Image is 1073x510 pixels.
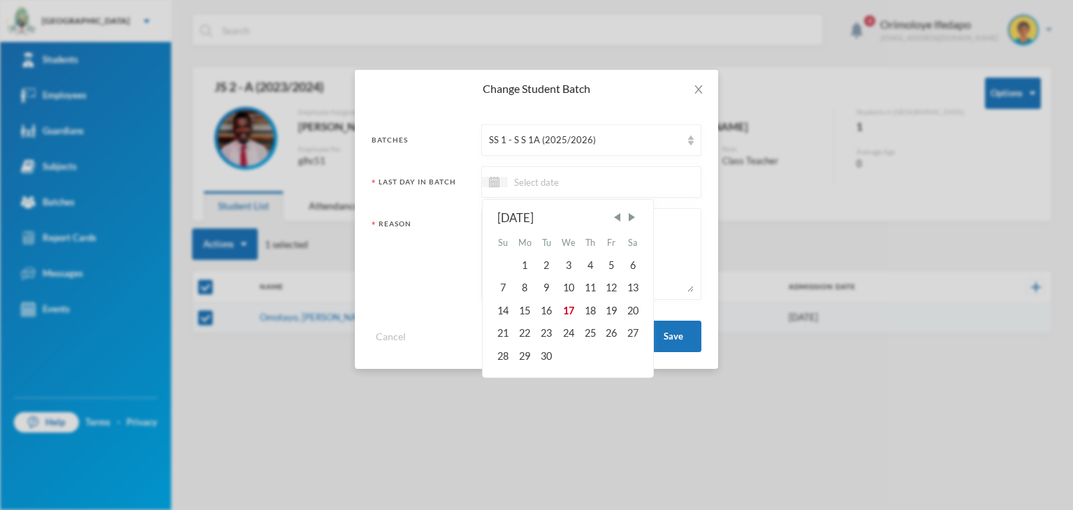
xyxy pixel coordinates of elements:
[536,322,557,344] div: Tue Sep 23 2025
[372,219,471,298] div: Reason
[513,300,536,322] div: Mon Sep 15 2025
[492,277,513,299] div: Sun Sep 07 2025
[645,321,701,352] button: Save
[557,300,580,322] div: Wed Sep 17 2025
[536,300,557,322] div: Tue Sep 16 2025
[626,211,638,224] span: Next Month
[622,322,643,344] div: Sat Sep 27 2025
[513,322,536,344] div: Mon Sep 22 2025
[601,322,622,344] div: Fri Sep 26 2025
[557,277,580,299] div: Wed Sep 10 2025
[601,300,622,322] div: Fri Sep 19 2025
[585,238,595,248] abbr: Thursday
[611,211,623,224] span: Previous Month
[628,238,637,248] abbr: Saturday
[622,277,643,299] div: Sat Sep 13 2025
[557,322,580,344] div: Wed Sep 24 2025
[622,300,643,322] div: Sat Sep 20 2025
[536,344,557,367] div: Tue Sep 30 2025
[601,277,622,299] div: Fri Sep 12 2025
[513,344,536,367] div: Mon Sep 29 2025
[518,238,532,248] abbr: Monday
[372,328,410,344] button: Cancel
[580,254,601,277] div: Thu Sep 04 2025
[557,254,580,277] div: Wed Sep 03 2025
[372,81,701,96] div: Change Student Batch
[513,277,536,299] div: Mon Sep 08 2025
[542,238,551,248] abbr: Tuesday
[492,300,513,322] div: Sun Sep 14 2025
[580,277,601,299] div: Thu Sep 11 2025
[562,238,576,248] abbr: Wednesday
[679,70,718,109] button: Close
[513,254,536,277] div: Mon Sep 01 2025
[622,254,643,277] div: Sat Sep 06 2025
[580,322,601,344] div: Thu Sep 25 2025
[507,174,625,190] input: Select date
[372,177,471,196] div: Last Day In Batch
[693,84,704,95] i: icon: close
[497,210,638,227] div: [DATE]
[536,254,557,277] div: Tue Sep 02 2025
[536,277,557,299] div: Tue Sep 09 2025
[580,300,601,322] div: Thu Sep 18 2025
[372,135,471,154] div: Batches
[492,322,513,344] div: Sun Sep 21 2025
[498,238,508,248] abbr: Sunday
[489,133,681,147] div: SS 1 - S S 1A (2025/2026)
[607,238,615,248] abbr: Friday
[492,344,513,367] div: Sun Sep 28 2025
[601,254,622,277] div: Fri Sep 05 2025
